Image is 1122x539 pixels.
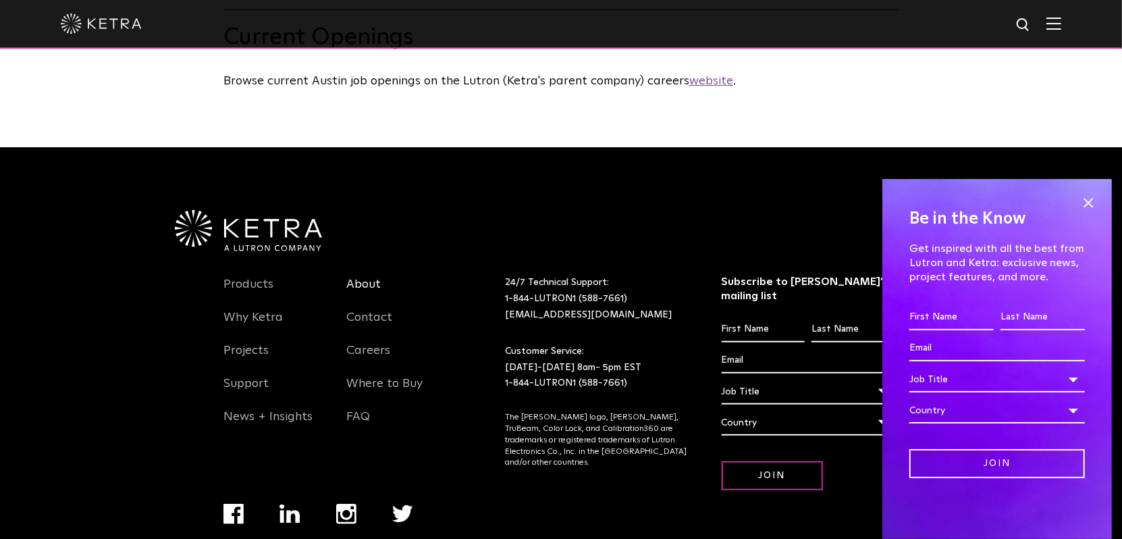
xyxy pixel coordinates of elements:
span: Browse current Austin job openings on the Lutron (Ketra's parent company) careers . [223,75,736,87]
a: FAQ [346,409,370,440]
img: ketra-logo-2019-white [61,14,142,34]
h4: Be in the Know [909,206,1085,232]
img: Ketra-aLutronCo_White_RGB [175,210,322,252]
h3: Subscribe to [PERSON_NAME]’s mailing list [722,275,895,303]
input: Last Name [811,317,894,342]
a: Contact [346,310,392,341]
a: 1-844-LUTRON1 (588-7661) [505,378,627,388]
div: Country [722,410,895,436]
a: Why Ketra [223,310,283,341]
a: Where to Buy [346,376,423,407]
p: Customer Service: [DATE]-[DATE] 8am- 5pm EST [505,344,688,392]
input: Email [909,336,1085,361]
div: Job Title [722,379,895,405]
a: [EMAIL_ADDRESS][DOMAIN_NAME] [505,310,672,319]
input: Last Name [1000,305,1085,330]
div: Navigation Menu [346,275,449,440]
div: Navigation Menu [223,275,326,440]
a: About [346,277,381,308]
a: Careers [346,343,390,374]
input: First Name [909,305,994,330]
p: Get inspired with all the best from Lutron and Ketra: exclusive news, project features, and more. [909,242,1085,284]
input: Join [722,461,823,490]
input: First Name [722,317,805,342]
img: Hamburger%20Nav.svg [1046,17,1061,30]
img: twitter [392,505,413,523]
input: Email [722,348,895,374]
a: website [689,75,733,87]
a: News + Insights [223,409,313,440]
p: 24/7 Technical Support: [505,275,688,323]
div: Country [909,398,1085,423]
a: 1-844-LUTRON1 (588-7661) [505,294,627,303]
div: Job Title [909,367,1085,392]
img: search icon [1015,17,1032,34]
img: linkedin [279,505,300,523]
img: instagram [336,504,356,524]
p: The [PERSON_NAME] logo, [PERSON_NAME], TruBeam, Color Lock, and Calibration360 are trademarks or ... [505,412,688,469]
a: Products [223,277,273,308]
input: Join [909,449,1085,478]
img: facebook [223,504,244,524]
a: Support [223,376,269,407]
a: Projects [223,343,269,374]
